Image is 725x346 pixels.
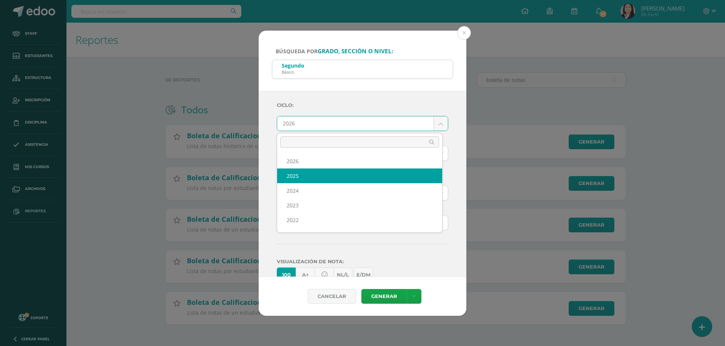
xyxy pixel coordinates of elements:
[277,168,442,183] div: 2025
[277,227,442,242] div: 2021
[277,183,442,198] div: 2024
[277,154,442,168] div: 2026
[277,198,442,213] div: 2023
[277,213,442,227] div: 2022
